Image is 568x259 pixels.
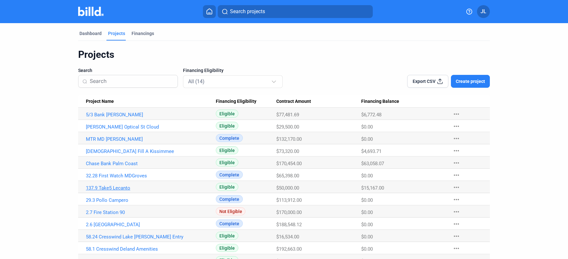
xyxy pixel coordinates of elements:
[216,158,238,166] span: Eligible
[453,208,460,216] mat-icon: more_horiz
[453,147,460,155] mat-icon: more_horiz
[216,134,243,142] span: Complete
[361,222,373,228] span: $0.00
[276,136,302,142] span: $132,170.00
[90,75,174,88] input: Search
[453,159,460,167] mat-icon: more_horiz
[361,246,373,252] span: $0.00
[216,183,238,191] span: Eligible
[276,99,311,104] span: Contract Amount
[86,124,216,130] a: [PERSON_NAME] Optical St Cloud
[276,124,299,130] span: $29,500.00
[216,244,238,252] span: Eligible
[188,78,205,85] mat-select-trigger: All (14)
[86,99,216,104] div: Project Name
[361,185,384,191] span: $15,167.00
[216,195,243,203] span: Complete
[453,183,460,191] mat-icon: more_horiz
[361,136,373,142] span: $0.00
[108,30,125,37] div: Projects
[132,30,154,37] div: Financings
[230,8,265,15] span: Search projects
[453,110,460,118] mat-icon: more_horiz
[361,99,446,104] div: Financing Balance
[218,5,373,18] button: Search projects
[86,234,216,240] a: 58.24 Cresswind Lake [PERSON_NAME] Entry
[276,161,302,166] span: $170,454.00
[413,78,435,85] span: Export CSV
[481,8,486,15] span: JL
[453,122,460,130] mat-icon: more_horiz
[276,185,299,191] span: $50,000.00
[216,99,256,104] span: Financing Eligibility
[361,210,373,215] span: $0.00
[276,246,302,252] span: $192,663.00
[216,219,243,228] span: Complete
[86,197,216,203] a: 29.3 Pollo Campero
[216,207,245,215] span: Not Eligible
[361,112,381,118] span: $6,772.48
[276,222,302,228] span: $188,548.12
[453,245,460,252] mat-icon: more_horiz
[477,5,490,18] button: JL
[86,173,216,179] a: 32.28 First Watch MDGroves
[86,246,216,252] a: 58.1 Cresswind Deland Amenities
[86,99,114,104] span: Project Name
[86,161,216,166] a: Chase Bank Palm Coast
[78,49,490,61] div: Projects
[361,99,399,104] span: Financing Balance
[276,210,302,215] span: $170,000.00
[86,136,216,142] a: MTR MD [PERSON_NAME]
[216,99,276,104] div: Financing Eligibility
[453,232,460,240] mat-icon: more_horiz
[276,234,299,240] span: $16,534.00
[216,122,238,130] span: Eligible
[453,135,460,142] mat-icon: more_horiz
[79,30,102,37] div: Dashboard
[78,67,92,74] span: Search
[361,161,384,166] span: $63,058.07
[453,220,460,228] mat-icon: more_horiz
[276,112,299,118] span: $77,481.69
[361,148,381,154] span: $4,693.71
[216,232,238,240] span: Eligible
[276,99,361,104] div: Contract Amount
[86,210,216,215] a: 2.7 Fire Station 90
[86,185,216,191] a: 137.9 Take5 Lecanto
[86,112,216,118] a: 5/3 Bank [PERSON_NAME]
[451,75,490,88] button: Create project
[453,196,460,203] mat-icon: more_horiz
[86,148,216,154] a: [DEMOGRAPHIC_DATA] Fill A Kissimmee
[216,146,238,154] span: Eligible
[361,124,373,130] span: $0.00
[276,173,299,179] span: $65,398.00
[361,197,373,203] span: $0.00
[78,7,104,16] img: Billd Company Logo
[86,222,216,228] a: 2.6 [GEOGRAPHIC_DATA]
[276,148,299,154] span: $73,320.00
[183,67,224,74] span: Financing Eligibility
[407,75,448,88] button: Export CSV
[456,78,485,85] span: Create project
[453,171,460,179] mat-icon: more_horiz
[216,110,238,118] span: Eligible
[216,171,243,179] span: Complete
[276,197,302,203] span: $113,912.00
[361,234,373,240] span: $0.00
[361,173,373,179] span: $0.00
